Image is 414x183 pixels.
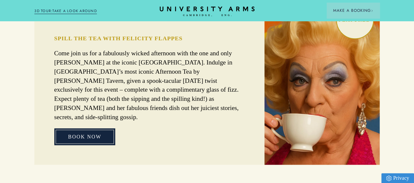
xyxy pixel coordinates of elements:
[386,175,391,181] img: Privacy
[333,8,373,13] span: Make a Booking
[54,49,245,122] p: Come join us for a fabulously wicked afternoon with the one and only [PERSON_NAME] at the iconic ...
[160,7,255,17] a: Home
[264,15,379,165] img: image-1159bcc04dba53d21f00dcc065b542fa6c0cd5e0-6123x3061-jpg
[34,8,97,14] a: 3D TOUR:TAKE A LOOK AROUND
[336,15,373,26] p: Featured
[327,3,380,18] button: Make a BookingArrow icon
[381,173,414,183] a: Privacy
[371,9,373,12] img: Arrow icon
[54,34,245,42] h3: SPILL THE TEA WITH FELICITY FLAPPES
[54,128,115,145] a: BOOK NOW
